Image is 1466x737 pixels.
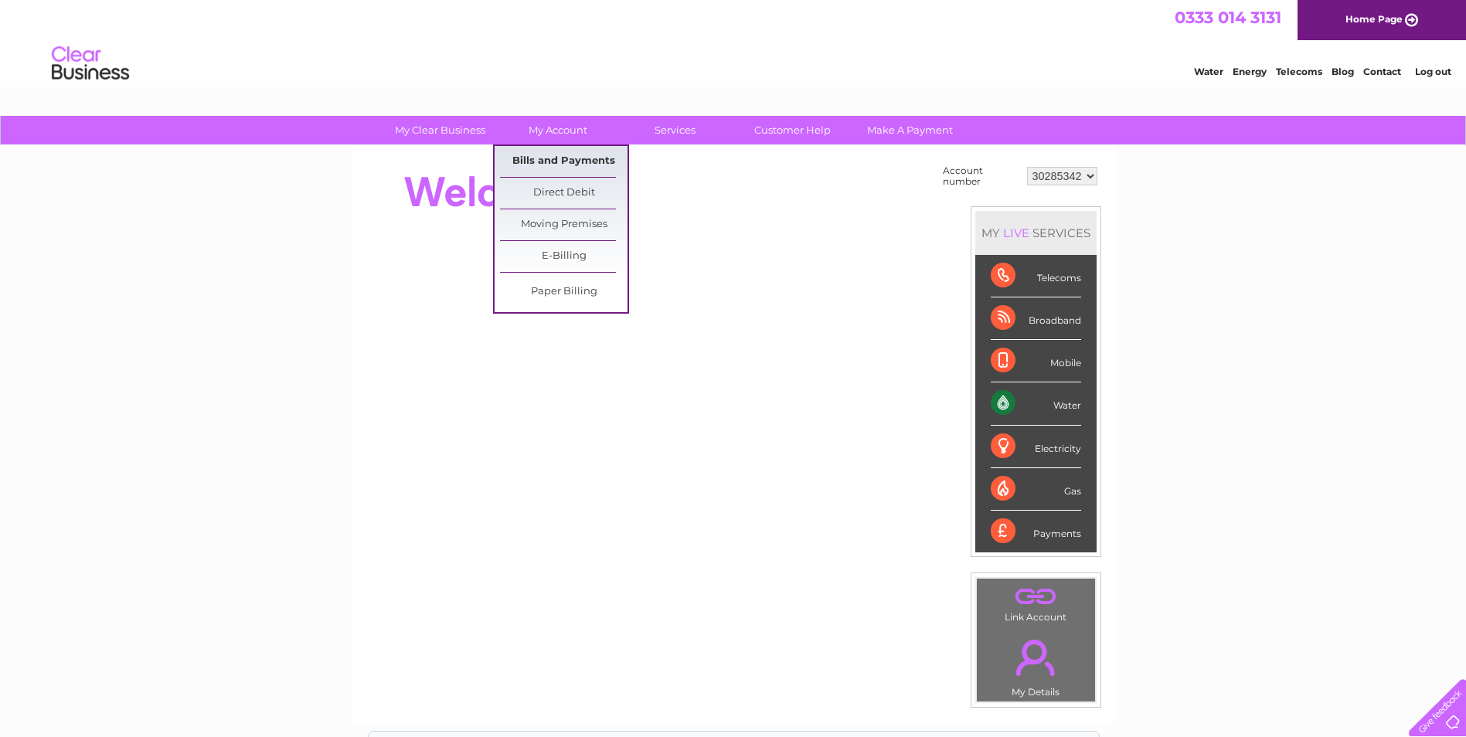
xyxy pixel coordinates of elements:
[1415,66,1451,77] a: Log out
[1233,66,1267,77] a: Energy
[500,241,628,272] a: E-Billing
[494,116,621,144] a: My Account
[369,8,1099,75] div: Clear Business is a trading name of Verastar Limited (registered in [GEOGRAPHIC_DATA] No. 3667643...
[981,630,1091,684] a: .
[976,578,1096,627] td: Link Account
[991,468,1081,511] div: Gas
[1363,66,1401,77] a: Contact
[1332,66,1354,77] a: Blog
[611,116,739,144] a: Services
[991,426,1081,468] div: Electricity
[1175,8,1281,27] a: 0333 014 3131
[500,178,628,209] a: Direct Debit
[976,627,1096,702] td: My Details
[500,277,628,307] a: Paper Billing
[376,116,504,144] a: My Clear Business
[975,211,1097,255] div: MY SERVICES
[991,511,1081,552] div: Payments
[1194,66,1223,77] a: Water
[991,340,1081,382] div: Mobile
[939,161,1023,191] td: Account number
[991,382,1081,425] div: Water
[500,146,628,177] a: Bills and Payments
[1276,66,1322,77] a: Telecoms
[991,297,1081,340] div: Broadband
[846,116,974,144] a: Make A Payment
[1000,226,1032,240] div: LIVE
[729,116,856,144] a: Customer Help
[51,40,130,87] img: logo.png
[981,582,1091,610] a: .
[500,209,628,240] a: Moving Premises
[991,255,1081,297] div: Telecoms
